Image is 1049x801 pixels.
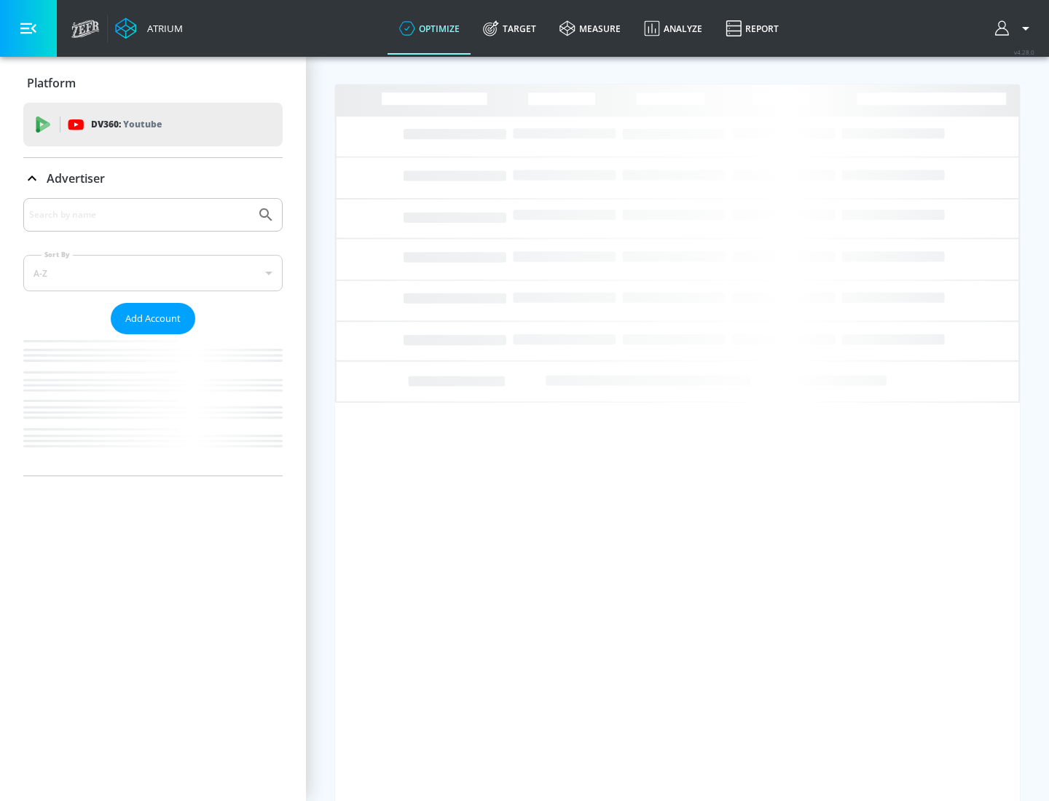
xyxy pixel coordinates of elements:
a: Atrium [115,17,183,39]
p: DV360: [91,117,162,133]
span: v 4.28.0 [1014,48,1034,56]
div: Platform [23,63,283,103]
p: Platform [27,75,76,91]
a: measure [548,2,632,55]
span: Add Account [125,310,181,327]
div: Advertiser [23,158,283,199]
a: Target [471,2,548,55]
nav: list of Advertiser [23,334,283,476]
p: Youtube [123,117,162,132]
div: DV360: Youtube [23,103,283,146]
div: Advertiser [23,198,283,476]
a: Report [714,2,790,55]
a: optimize [388,2,471,55]
a: Analyze [632,2,714,55]
p: Advertiser [47,170,105,186]
button: Add Account [111,303,195,334]
div: Atrium [141,22,183,35]
input: Search by name [29,205,250,224]
label: Sort By [42,250,73,259]
div: A-Z [23,255,283,291]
